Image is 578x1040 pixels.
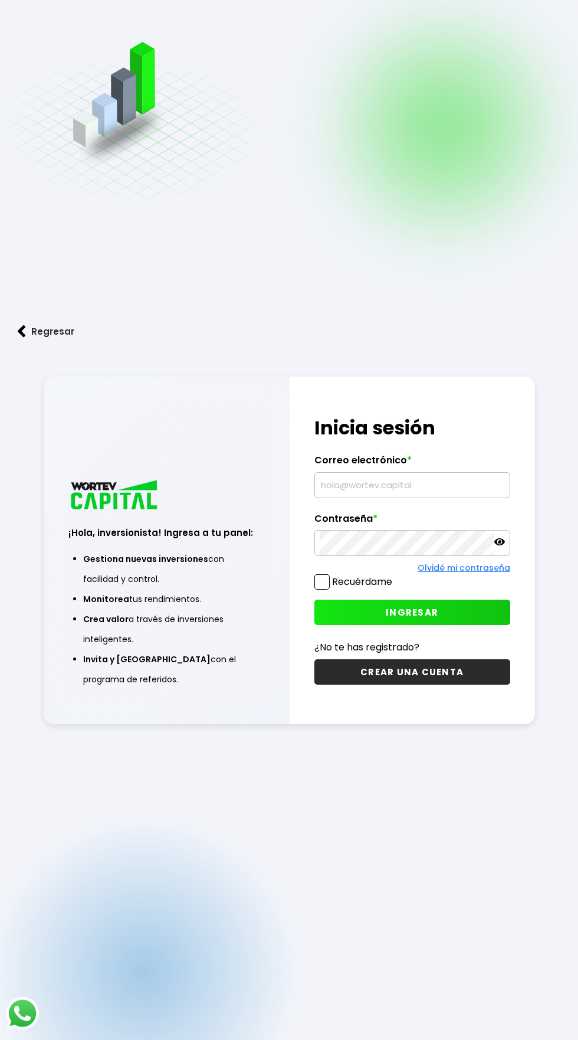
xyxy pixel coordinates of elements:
span: Crea valor [83,613,129,625]
li: con el programa de referidos. [83,649,249,689]
li: tus rendimientos. [83,589,249,609]
img: flecha izquierda [18,325,26,338]
label: Contraseña [314,513,510,531]
li: con facilidad y control. [83,549,249,589]
span: Monitorea [83,593,129,605]
input: hola@wortev.capital [320,473,505,498]
span: INGRESAR [386,606,438,619]
button: CREAR UNA CUENTA [314,659,510,685]
img: logo_wortev_capital [68,479,162,514]
a: Olvidé mi contraseña [418,562,510,574]
h1: Inicia sesión [314,414,510,442]
label: Correo electrónico [314,454,510,472]
span: Invita y [GEOGRAPHIC_DATA] [83,653,211,665]
li: a través de inversiones inteligentes. [83,609,249,649]
img: logos_whatsapp-icon.242b2217.svg [6,997,39,1030]
h3: ¡Hola, inversionista! Ingresa a tu panel: [68,526,264,539]
a: ¿No te has registrado?CREAR UNA CUENTA [314,640,510,685]
button: INGRESAR [314,600,510,625]
label: Recuérdame [332,575,392,588]
span: Gestiona nuevas inversiones [83,553,208,565]
p: ¿No te has registrado? [314,640,510,655]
